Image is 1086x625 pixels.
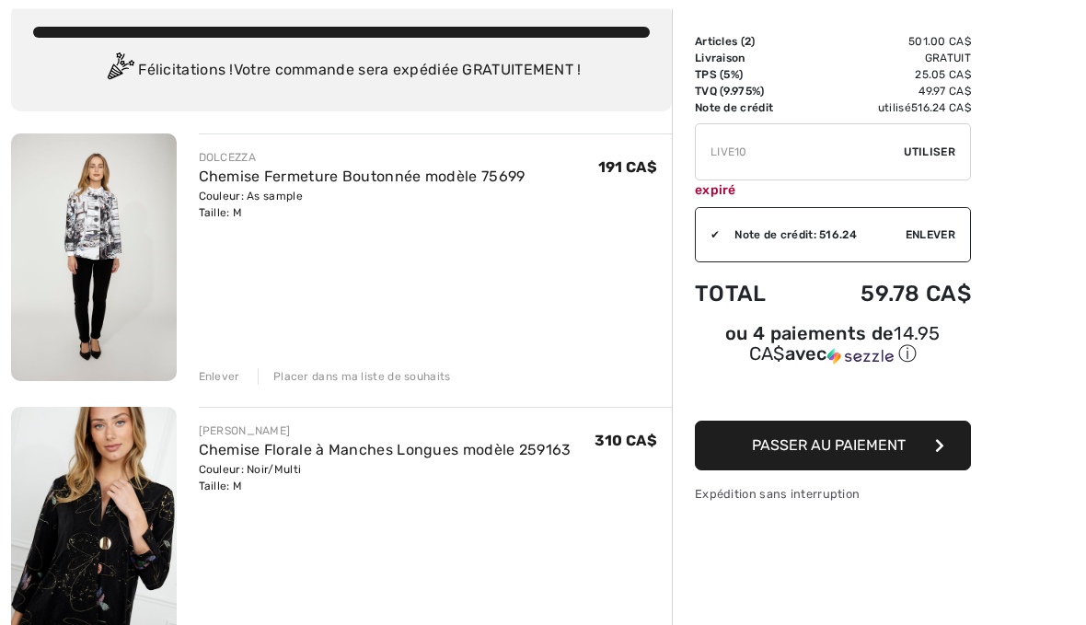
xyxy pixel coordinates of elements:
span: 516.24 CA$ [911,102,971,115]
td: 501.00 CA$ [807,34,971,51]
div: Félicitations ! Votre commande sera expédiée GRATUITEMENT ! [33,53,650,90]
td: Note de crédit [695,100,807,117]
td: Livraison [695,51,807,67]
div: Couleur: As sample Taille: M [199,189,526,222]
span: 310 CA$ [595,433,657,450]
iframe: PayPal-paypal [695,374,971,415]
td: TVQ (9.975%) [695,84,807,100]
img: Congratulation2.svg [101,53,138,90]
div: expiré [695,181,971,201]
td: TPS (5%) [695,67,807,84]
div: ou 4 paiements de14.95 CA$avecSezzle Cliquez pour en savoir plus sur Sezzle [695,326,971,374]
td: 59.78 CA$ [807,263,971,326]
div: ou 4 paiements de avec [695,326,971,367]
span: Utiliser [904,145,955,161]
div: DOLCEZZA [199,150,526,167]
a: Chemise Florale à Manches Longues modèle 259163 [199,442,572,459]
td: Total [695,263,807,326]
img: Sezzle [827,349,894,365]
div: Couleur: Noir/Multi Taille: M [199,462,572,495]
td: Articles ( ) [695,34,807,51]
span: 191 CA$ [598,159,657,177]
div: Enlever [199,369,240,386]
div: [PERSON_NAME] [199,423,572,440]
td: 49.97 CA$ [807,84,971,100]
div: Expédition sans interruption [695,486,971,503]
button: Passer au paiement [695,422,971,471]
input: Code promo [696,125,904,180]
a: Chemise Fermeture Boutonnée modèle 75699 [199,168,526,186]
div: Note de crédit: 516.24 [720,227,906,244]
td: utilisé [807,100,971,117]
img: Chemise Fermeture Boutonnée modèle 75699 [11,134,177,382]
td: Gratuit [807,51,971,67]
span: Enlever [906,227,955,244]
div: Placer dans ma liste de souhaits [258,369,451,386]
span: 14.95 CA$ [749,323,941,365]
span: Passer au paiement [752,437,906,455]
td: 25.05 CA$ [807,67,971,84]
span: 2 [745,36,751,49]
div: ✔ [696,227,720,244]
